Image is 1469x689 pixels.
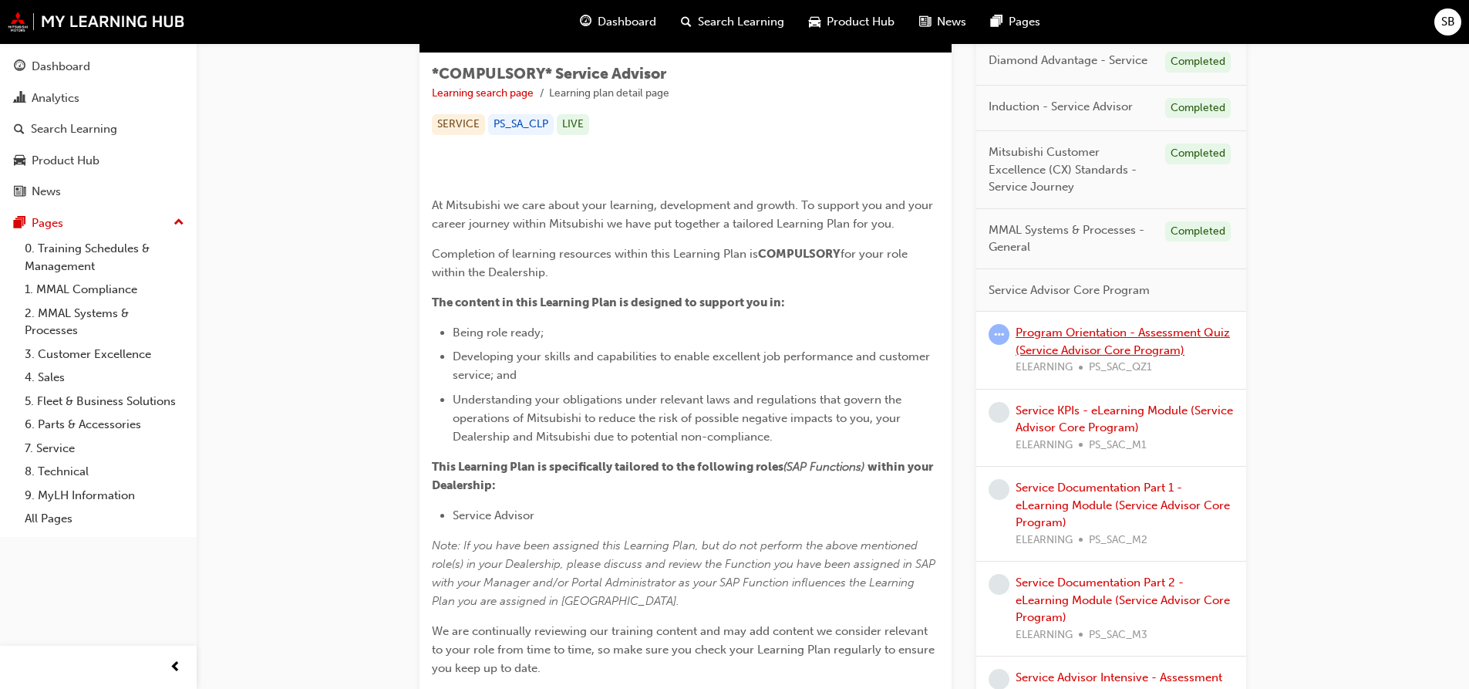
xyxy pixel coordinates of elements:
span: SB [1441,13,1455,31]
a: Search Learning [6,115,190,144]
a: 6. Parts & Accessories [19,413,190,437]
span: Induction - Service Advisor [989,98,1133,116]
a: Dashboard [6,52,190,81]
div: PS_SA_CLP [488,114,554,135]
span: PS_SAC_M2 [1089,532,1147,549]
div: SERVICE [432,114,485,135]
span: COMPULSORY [758,247,841,261]
a: Learning search page [432,86,534,100]
a: 1. MMAL Compliance [19,278,190,302]
span: Service Advisor Core Program [989,282,1150,299]
span: news-icon [14,185,25,199]
span: We are continually reviewing our training content and may add content we consider relevant to you... [432,624,938,675]
span: ELEARNING [1016,437,1073,454]
a: search-iconSearch Learning [669,6,797,38]
span: PS_SAC_QZ1 [1089,359,1152,377]
a: 7. Service [19,437,190,461]
span: ELEARNING [1016,627,1073,644]
a: Analytics [6,84,190,113]
a: 4. Sales [19,366,190,390]
div: Product Hub [32,152,99,170]
span: Diamond Advantage - Service [989,52,1147,69]
button: DashboardAnalyticsSearch LearningProduct HubNews [6,49,190,209]
li: Learning plan detail page [549,85,669,103]
span: *COMPULSORY* Service Advisor [432,65,666,83]
a: News [6,177,190,206]
span: Mitsubishi Customer Excellence (CX) Standards - Service Journey [989,144,1153,196]
span: car-icon [809,12,820,32]
span: chart-icon [14,92,25,106]
span: The content in this Learning Plan is designed to support you in: [432,296,785,309]
span: Service Advisor [453,508,534,522]
span: Dashboard [598,13,656,31]
a: pages-iconPages [979,6,1053,38]
span: Note: If you have been assigned this Learning Plan, but do not perform the above mentioned role(s... [432,539,938,608]
span: search-icon [681,12,692,32]
a: 0. Training Schedules & Management [19,237,190,278]
div: Analytics [32,90,79,107]
a: 2. MMAL Systems & Processes [19,302,190,343]
button: Pages [6,209,190,238]
span: Completion of learning resources within this Learning Plan is [432,247,758,261]
div: Dashboard [32,58,90,76]
span: (SAP Functions) [783,460,864,474]
span: pages-icon [991,12,1002,32]
div: Pages [32,214,63,232]
span: learningRecordVerb_NONE-icon [989,574,1009,595]
span: ELEARNING [1016,359,1073,377]
div: Search Learning [31,120,117,138]
span: learningRecordVerb_NONE-icon [989,402,1009,423]
span: learningRecordVerb_ATTEMPT-icon [989,324,1009,345]
a: All Pages [19,507,190,531]
a: Service Documentation Part 1 - eLearning Module (Service Advisor Core Program) [1016,481,1230,529]
span: for your role within the Dealership. [432,247,911,279]
span: Being role ready; [453,326,544,339]
span: up-icon [174,213,184,233]
div: Completed [1165,221,1231,242]
img: mmal [8,12,185,32]
a: Program Orientation - Assessment Quiz (Service Advisor Core Program) [1016,326,1230,357]
span: News [937,13,966,31]
a: Product Hub [6,147,190,175]
div: Completed [1165,52,1231,73]
span: search-icon [14,123,25,137]
span: prev-icon [170,658,181,677]
span: car-icon [14,154,25,168]
button: SB [1434,8,1461,35]
span: ELEARNING [1016,532,1073,549]
a: 5. Fleet & Business Solutions [19,390,190,414]
span: PS_SAC_M1 [1089,437,1147,454]
a: news-iconNews [907,6,979,38]
span: PS_SAC_M3 [1089,627,1147,644]
span: news-icon [919,12,931,32]
span: learningRecordVerb_NONE-icon [989,479,1009,500]
span: within your Dealership: [432,460,935,492]
span: guage-icon [14,60,25,74]
div: News [32,183,61,201]
span: Search Learning [698,13,784,31]
div: LIVE [557,114,589,135]
a: 9. MyLH Information [19,484,190,508]
span: This Learning Plan is specifically tailored to the following roles [432,460,783,474]
a: Service Documentation Part 2 - eLearning Module (Service Advisor Core Program) [1016,576,1230,624]
div: Completed [1165,98,1231,119]
span: Product Hub [827,13,895,31]
span: Pages [1009,13,1040,31]
a: Service KPIs - eLearning Module (Service Advisor Core Program) [1016,404,1233,435]
span: guage-icon [580,12,591,32]
span: Developing your skills and capabilities to enable excellent job performance and customer service;... [453,350,933,382]
span: Understanding your obligations under relevant laws and regulations that govern the operations of ... [453,393,905,444]
span: At Mitsubishi we care about your learning, development and growth. To support you and your career... [432,198,936,231]
a: car-iconProduct Hub [797,6,907,38]
div: Completed [1165,144,1231,164]
span: pages-icon [14,217,25,231]
span: MMAL Systems & Processes - General [989,221,1153,256]
a: 8. Technical [19,460,190,484]
a: 3. Customer Excellence [19,343,190,366]
a: guage-iconDashboard [568,6,669,38]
